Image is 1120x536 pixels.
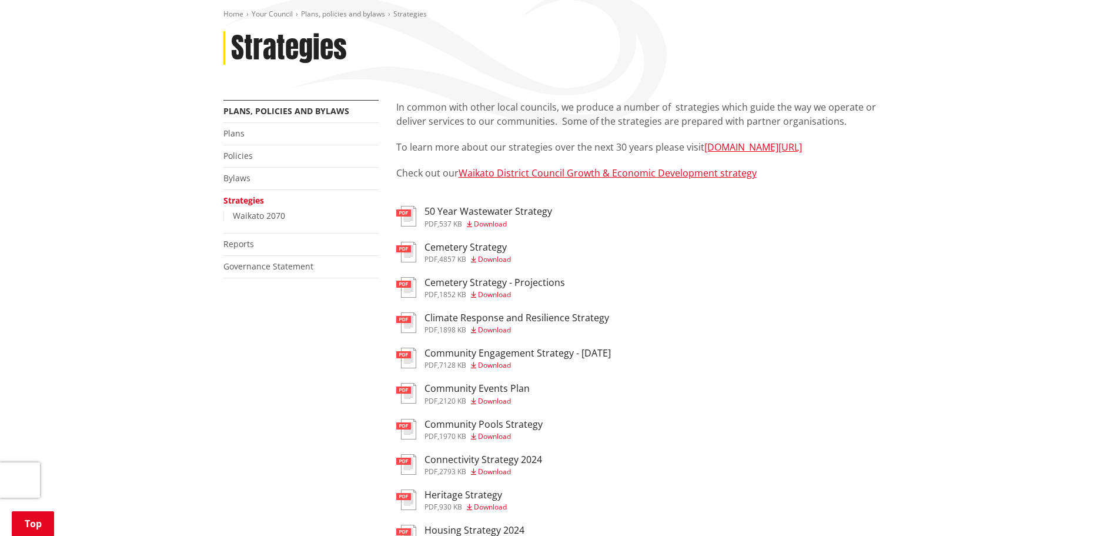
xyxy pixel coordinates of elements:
[439,289,466,299] span: 1852 KB
[439,254,466,264] span: 4857 KB
[393,9,427,19] span: Strategies
[223,238,254,249] a: Reports
[478,254,511,264] span: Download
[396,490,416,510] img: document-pdf.svg
[223,195,264,206] a: Strategies
[396,277,565,298] a: Cemetery Strategy - Projections pdf,1852 KB Download
[396,312,609,334] a: Climate Response and Resilience Strategy pdf,1898 KB Download
[301,9,385,19] a: Plans, policies and bylaws
[424,277,565,288] h3: Cemetery Strategy - Projections
[396,100,897,194] div: Check out our
[223,261,313,272] a: Governance Statement
[424,254,437,264] span: pdf
[396,242,416,262] img: document-pdf.svg
[424,419,543,430] h3: Community Pools Strategy
[424,242,511,253] h3: Cemetery Strategy
[424,468,542,475] div: ,
[223,9,897,19] nav: breadcrumb
[396,242,511,263] a: Cemetery Strategy pdf,4857 KB Download
[424,431,437,441] span: pdf
[424,525,524,536] h3: Housing Strategy 2024
[424,502,437,512] span: pdf
[439,360,466,370] span: 7128 KB
[424,327,609,334] div: ,
[424,490,507,501] h3: Heritage Strategy
[478,360,511,370] span: Download
[424,467,437,477] span: pdf
[424,256,511,263] div: ,
[439,502,462,512] span: 930 KB
[424,325,437,335] span: pdf
[223,9,243,19] a: Home
[478,289,511,299] span: Download
[396,490,507,511] a: Heritage Strategy pdf,930 KB Download
[474,219,507,229] span: Download
[396,206,552,227] a: 50 Year Wastewater Strategy pdf,537 KB Download
[396,348,416,368] img: document-pdf.svg
[231,31,347,65] h1: Strategies
[223,150,253,161] a: Policies
[424,206,552,217] h3: 50 Year Wastewater Strategy
[439,467,466,477] span: 2793 KB
[396,383,530,404] a: Community Events Plan pdf,2120 KB Download
[478,396,511,406] span: Download
[478,467,511,477] span: Download
[1066,487,1108,529] iframe: Messenger Launcher
[424,504,507,511] div: ,
[424,362,611,369] div: ,
[424,398,530,405] div: ,
[396,419,543,440] a: Community Pools Strategy pdf,1970 KB Download
[459,167,757,179] a: Waikato District Council Growth & Economic Development strategy
[424,221,552,228] div: ,
[474,502,507,512] span: Download
[424,219,437,229] span: pdf
[223,172,250,184] a: Bylaws
[424,396,437,406] span: pdf
[439,219,462,229] span: 537 KB
[424,360,437,370] span: pdf
[233,210,285,221] a: Waikato 2070
[478,431,511,441] span: Download
[424,383,530,394] h3: Community Events Plan
[704,141,802,154] a: [DOMAIN_NAME][URL]
[424,348,611,359] h3: Community Engagement Strategy - [DATE]
[396,206,416,227] img: document-pdf.svg
[478,325,511,335] span: Download
[424,312,609,324] h3: Climate Response and Resilience Strategy
[396,277,416,298] img: document-pdf.svg
[252,9,293,19] a: Your Council
[396,312,416,333] img: document-pdf.svg
[439,325,466,335] span: 1898 KB
[424,454,542,465] h3: Connectivity Strategy 2024
[396,100,897,128] p: In common with other local councils, we produce a number of strategies which guide the way we ope...
[439,431,466,441] span: 1970 KB
[396,454,416,475] img: document-pdf.svg
[439,396,466,406] span: 2120 KB
[223,128,245,139] a: Plans
[396,454,542,475] a: Connectivity Strategy 2024 pdf,2793 KB Download
[396,383,416,404] img: document-pdf.svg
[424,433,543,440] div: ,
[396,140,897,154] p: To learn more about our strategies over the next 30 years please visit
[12,511,54,536] a: Top
[424,291,565,298] div: ,
[396,348,611,369] a: Community Engagement Strategy - [DATE] pdf,7128 KB Download
[424,289,437,299] span: pdf
[223,105,349,116] a: Plans, policies and bylaws
[396,419,416,440] img: document-pdf.svg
